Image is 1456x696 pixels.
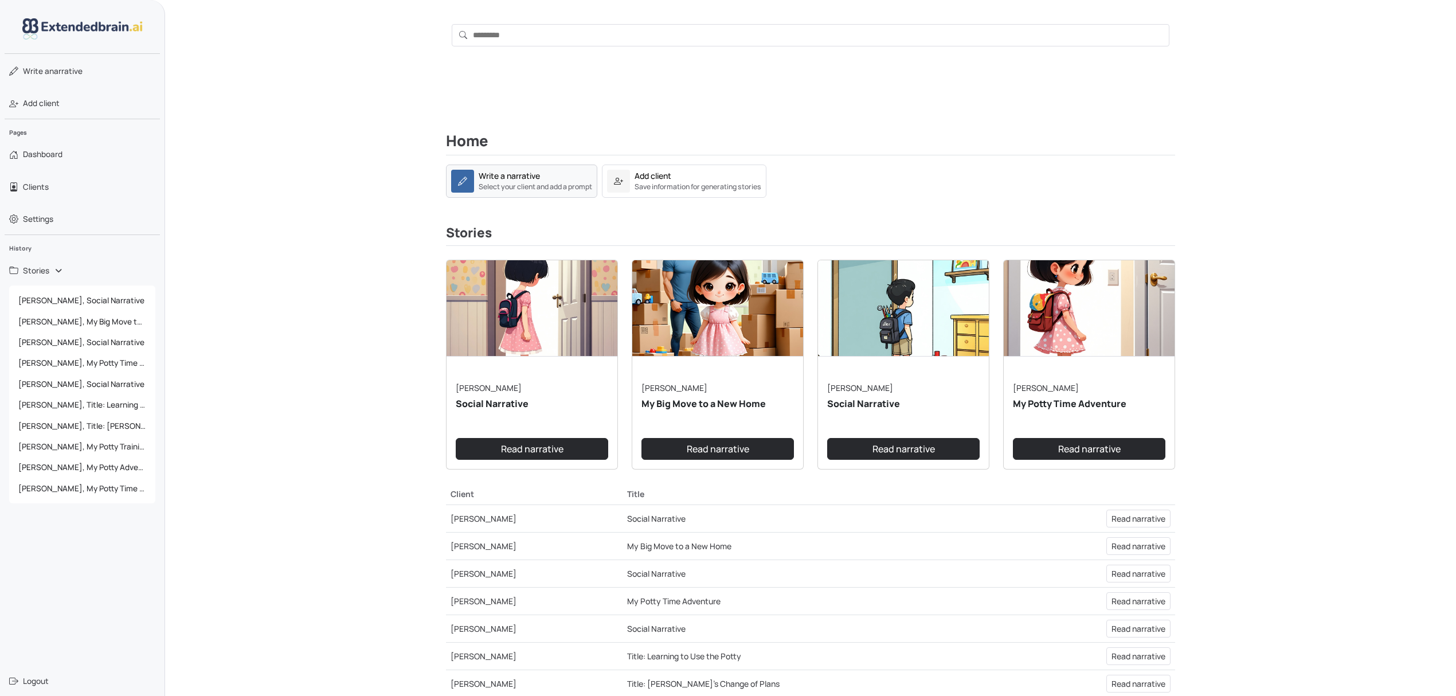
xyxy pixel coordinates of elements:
a: [PERSON_NAME] [451,541,516,552]
th: Title [623,483,1003,505]
a: Write a narrativeSelect your client and add a prompt [446,174,597,185]
a: Read narrative [1106,592,1171,610]
a: [PERSON_NAME], My Big Move to a New Home [9,311,155,332]
a: [PERSON_NAME], My Potty Training Adventure [9,436,155,457]
span: [PERSON_NAME], Title: Learning to Use the Potty [14,394,151,415]
img: logo [22,18,143,40]
a: [PERSON_NAME] [451,513,516,524]
a: Social Narrative [627,513,686,524]
div: Add client [635,170,671,182]
a: [PERSON_NAME] [451,678,516,689]
span: Logout [23,675,49,687]
a: Read narrative [1013,438,1165,460]
a: [PERSON_NAME], My Potty Time Story [9,478,155,499]
span: Stories [23,265,49,276]
span: Clients [23,181,49,193]
a: Title: Learning to Use the Potty [627,651,741,662]
a: [PERSON_NAME] [1013,382,1079,393]
img: narrative [632,260,803,357]
span: narrative [23,65,83,77]
h5: My Big Move to a New Home [641,398,794,409]
a: Title: [PERSON_NAME]'s Change of Plans [627,678,780,689]
span: [PERSON_NAME], My Potty Training Adventure [14,436,151,457]
small: Select your client and add a prompt [479,182,592,192]
span: [PERSON_NAME], My Big Move to a New Home [14,311,151,332]
a: My Big Move to a New Home [627,541,731,552]
a: [PERSON_NAME] [451,623,516,634]
span: [PERSON_NAME], Social Narrative [14,290,151,311]
a: [PERSON_NAME], My Potty Adventure [9,457,155,478]
img: narrative [818,260,989,357]
h3: Stories [446,225,1175,246]
a: [PERSON_NAME] [451,596,516,607]
span: [PERSON_NAME], Social Narrative [14,332,151,353]
span: Write a [23,66,49,76]
a: Read narrative [827,438,980,460]
span: Dashboard [23,148,62,160]
a: [PERSON_NAME] [456,382,522,393]
a: [PERSON_NAME], Title: Learning to Use the Potty [9,394,155,415]
span: Add client [23,97,60,109]
h5: Social Narrative [456,398,608,409]
h2: Home [446,132,1175,155]
span: [PERSON_NAME], My Potty Time Adventure [14,353,151,373]
a: Social Narrative [627,568,686,579]
th: Client [446,483,623,505]
span: [PERSON_NAME], My Potty Adventure [14,457,151,478]
a: Social Narrative [627,623,686,634]
a: Read narrative [1106,620,1171,638]
a: [PERSON_NAME] [827,382,893,393]
a: Add clientSave information for generating stories [602,165,766,198]
a: My Potty Time Adventure [627,596,721,607]
a: Read narrative [1106,510,1171,527]
img: narrative [1004,260,1175,357]
small: Save information for generating stories [635,182,761,192]
div: Write a narrative [479,170,540,182]
a: Add clientSave information for generating stories [602,174,766,185]
h5: My Potty Time Adventure [1013,398,1165,409]
a: Read narrative [1106,647,1171,665]
span: [PERSON_NAME], Title: [PERSON_NAME]'s Change of Plans [14,416,151,436]
a: Read narrative [1106,537,1171,555]
a: [PERSON_NAME], Social Narrative [9,374,155,394]
a: [PERSON_NAME], Social Narrative [9,332,155,353]
a: Write a narrativeSelect your client and add a prompt [446,165,597,198]
img: narrative [447,260,617,357]
a: [PERSON_NAME] [641,382,707,393]
span: [PERSON_NAME], Social Narrative [14,374,151,394]
span: Settings [23,213,53,225]
a: [PERSON_NAME], Title: [PERSON_NAME]'s Change of Plans [9,416,155,436]
a: [PERSON_NAME] [451,651,516,662]
a: [PERSON_NAME], My Potty Time Adventure [9,353,155,373]
span: [PERSON_NAME], My Potty Time Story [14,478,151,499]
a: Read narrative [1106,565,1171,582]
a: Read narrative [456,438,608,460]
a: Read narrative [1106,675,1171,693]
a: Read narrative [641,438,794,460]
a: [PERSON_NAME] [451,568,516,579]
a: [PERSON_NAME], Social Narrative [9,290,155,311]
h5: Social Narrative [827,398,980,409]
